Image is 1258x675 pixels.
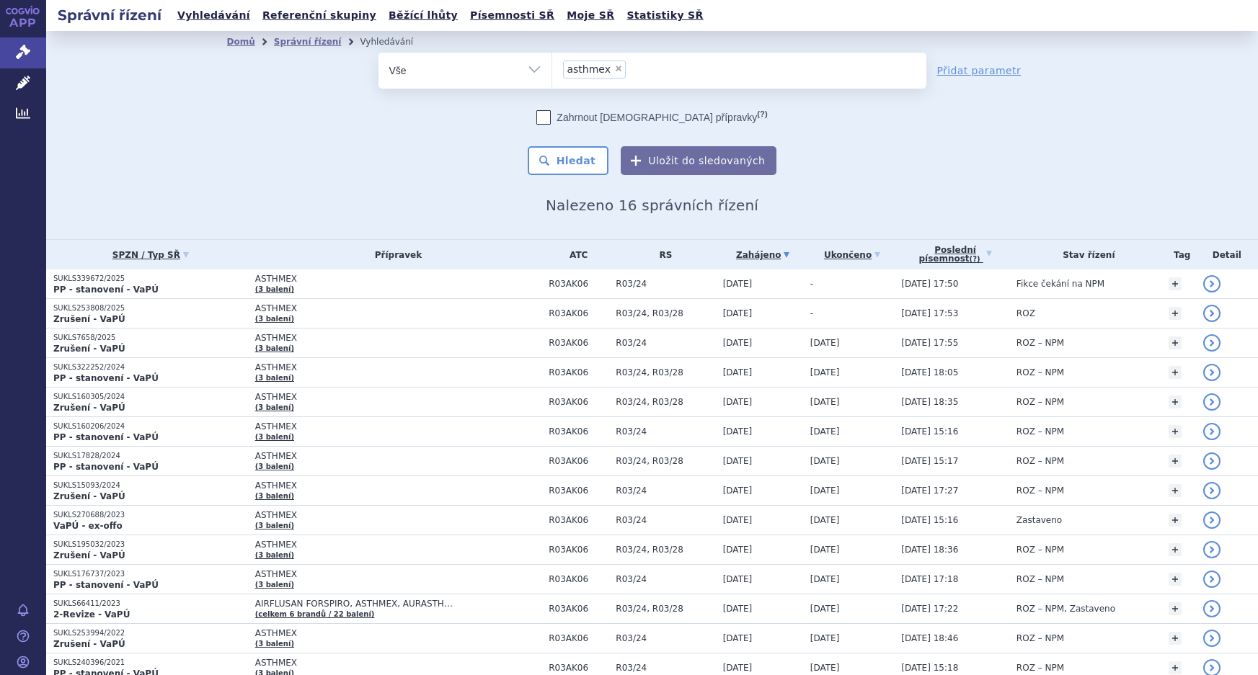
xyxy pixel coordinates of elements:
[757,109,767,119] abbr: (?)
[1203,275,1221,292] a: detail
[1203,482,1221,499] a: detail
[53,432,159,442] strong: PP - stanovení - VaPÚ
[810,486,840,496] span: [DATE]
[723,308,753,318] span: [DATE]
[1169,425,1182,438] a: +
[1009,240,1161,269] th: Stav řízení
[53,421,248,432] p: SUKLS160206/2024
[53,628,248,638] p: SUKLS253994/2022
[723,367,753,377] span: [DATE]
[901,515,958,525] span: [DATE] 15:16
[274,37,342,47] a: Správní řízení
[901,574,958,584] span: [DATE] 17:18
[384,6,462,25] a: Běžící lhůty
[616,545,715,555] span: R03/24, R03/28
[549,633,608,643] span: R03AK06
[255,510,541,520] span: ASTHMEX
[255,392,541,402] span: ASTHMEX
[255,374,294,382] a: (3 balení)
[616,338,715,348] span: R03/24
[901,308,958,318] span: [DATE] 17:53
[901,486,958,496] span: [DATE] 17:27
[1016,308,1035,318] span: ROZ
[46,5,173,25] h2: Správní řízení
[723,515,753,525] span: [DATE]
[1203,541,1221,558] a: detail
[1169,455,1182,468] a: +
[562,6,619,25] a: Moje SŘ
[255,640,294,648] a: (3 balení)
[546,197,758,214] span: Nalezeno 16 správních řízení
[255,362,541,372] span: ASTHMEX
[723,486,753,496] span: [DATE]
[1016,397,1064,407] span: ROZ – NPM
[549,574,608,584] span: R03AK06
[255,462,294,470] a: (3 balení)
[723,456,753,466] span: [DATE]
[1169,395,1182,408] a: +
[1203,511,1221,529] a: detail
[1203,423,1221,440] a: detail
[723,604,753,614] span: [DATE]
[1016,604,1115,614] span: ROZ – NPM, Zastaveno
[567,64,611,74] span: asthmex
[173,6,254,25] a: Vyhledávání
[1169,602,1182,615] a: +
[723,663,753,673] span: [DATE]
[901,338,958,348] span: [DATE] 17:55
[970,255,980,264] abbr: (?)
[549,338,608,348] span: R03AK06
[616,279,715,289] span: R03/24
[1016,486,1064,496] span: ROZ – NPM
[255,581,294,589] a: (3 balení)
[810,308,813,318] span: -
[536,110,767,125] label: Zahrnout [DEMOGRAPHIC_DATA] přípravky
[810,367,840,377] span: [DATE]
[723,397,753,407] span: [DATE]
[53,599,248,609] p: SUKLS66411/2023
[810,604,840,614] span: [DATE]
[248,240,541,269] th: Přípravek
[1016,574,1064,584] span: ROZ – NPM
[1203,571,1221,588] a: detail
[53,658,248,668] p: SUKLS240396/2021
[549,604,608,614] span: R03AK06
[1016,338,1064,348] span: ROZ – NPM
[1169,661,1182,674] a: +
[528,146,609,175] button: Hledat
[255,421,541,432] span: ASTHMEX
[53,550,125,560] strong: Zrušení - VaPÚ
[1169,484,1182,497] a: +
[549,545,608,555] span: R03AK06
[616,426,715,437] span: R03/24
[549,279,608,289] span: R03AK06
[255,540,541,550] span: ASTHMEX
[723,574,753,584] span: [DATE]
[255,274,541,284] span: ASTHMEX
[255,333,541,343] span: ASTHMEX
[723,338,753,348] span: [DATE]
[810,397,840,407] span: [DATE]
[53,480,248,491] p: SUKLS15093/2024
[549,515,608,525] span: R03AK06
[255,344,294,352] a: (3 balení)
[616,486,715,496] span: R03/24
[1161,240,1196,269] th: Tag
[53,491,125,501] strong: Zrušení - VaPÚ
[1203,364,1221,381] a: detail
[810,545,840,555] span: [DATE]
[53,540,248,550] p: SUKLS195032/2023
[723,279,753,289] span: [DATE]
[53,639,125,649] strong: Zrušení - VaPÚ
[1016,515,1062,525] span: Zastaveno
[53,303,248,313] p: SUKLS253808/2025
[723,245,803,265] a: Zahájeno
[901,367,958,377] span: [DATE] 18:05
[810,338,840,348] span: [DATE]
[549,663,608,673] span: R03AK06
[616,574,715,584] span: R03/24
[901,663,958,673] span: [DATE] 15:18
[255,658,541,668] span: ASTHMEX
[901,545,958,555] span: [DATE] 18:36
[1196,240,1258,269] th: Detail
